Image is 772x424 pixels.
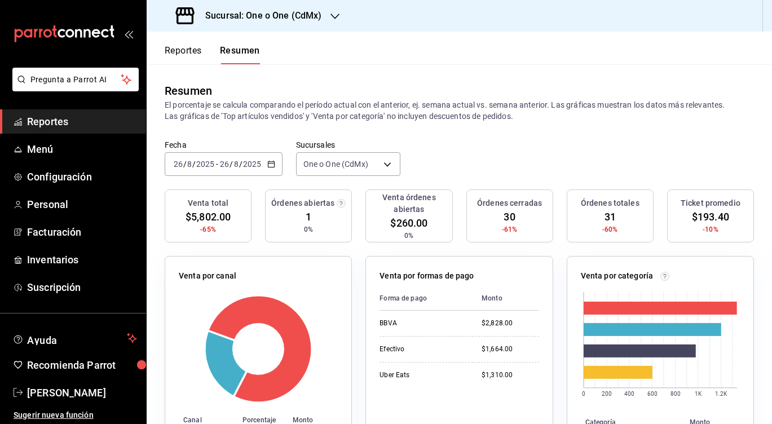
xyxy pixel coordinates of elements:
text: 800 [670,391,680,397]
div: $1,664.00 [482,344,539,354]
button: Reportes [165,45,202,64]
span: 1 [306,209,311,224]
span: Inventarios [27,252,137,267]
span: / [230,160,233,169]
label: Sucursales [296,141,400,149]
span: Recomienda Parrot [27,357,137,373]
h3: Sucursal: One o One (CdMx) [196,9,321,23]
text: 200 [601,391,611,397]
th: Forma de pago [380,286,473,311]
text: 400 [624,391,634,397]
div: Resumen [165,82,212,99]
span: -10% [703,224,718,235]
input: -- [173,160,183,169]
span: Pregunta a Parrot AI [30,74,121,86]
span: Personal [27,197,137,212]
span: / [183,160,187,169]
h3: Venta total [188,197,228,209]
span: Sugerir nueva función [14,409,137,421]
div: Uber Eats [380,370,464,380]
span: Facturación [27,224,137,240]
div: BBVA [380,319,464,328]
button: Pregunta a Parrot AI [12,68,139,91]
span: 0% [304,224,313,235]
span: / [192,160,196,169]
p: Venta por categoría [581,270,654,282]
span: One o One (CdMx) [303,158,368,170]
a: Pregunta a Parrot AI [8,82,139,94]
text: 0 [582,391,585,397]
div: $1,310.00 [482,370,539,380]
span: Reportes [27,114,137,129]
input: ---- [242,160,262,169]
button: open_drawer_menu [124,29,133,38]
span: -61% [502,224,518,235]
h3: Órdenes cerradas [477,197,542,209]
h3: Ticket promedio [681,197,740,209]
th: Monto [473,286,539,311]
span: $260.00 [390,215,427,231]
input: ---- [196,160,215,169]
span: / [239,160,242,169]
text: 1K [695,391,702,397]
h3: Órdenes totales [581,197,639,209]
p: El porcentaje se calcula comparando el período actual con el anterior, ej. semana actual vs. sema... [165,99,754,122]
h3: Venta órdenes abiertas [370,192,447,215]
p: Venta por formas de pago [380,270,474,282]
span: Configuración [27,169,137,184]
span: -65% [200,224,216,235]
label: Fecha [165,141,283,149]
span: 31 [605,209,616,224]
span: Ayuda [27,332,122,345]
button: Resumen [220,45,260,64]
span: - [216,160,218,169]
p: Venta por canal [179,270,236,282]
text: 600 [647,391,657,397]
div: navigation tabs [165,45,260,64]
input: -- [219,160,230,169]
span: Menú [27,142,137,157]
div: $2,828.00 [482,319,539,328]
span: [PERSON_NAME] [27,385,137,400]
div: Efectivo [380,344,464,354]
span: Suscripción [27,280,137,295]
input: -- [187,160,192,169]
span: $193.40 [692,209,729,224]
h3: Órdenes abiertas [271,197,334,209]
input: -- [233,160,239,169]
span: 30 [504,209,515,224]
span: $5,802.00 [186,209,231,224]
text: 1.2K [715,391,727,397]
span: -60% [602,224,618,235]
span: 0% [404,231,413,241]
